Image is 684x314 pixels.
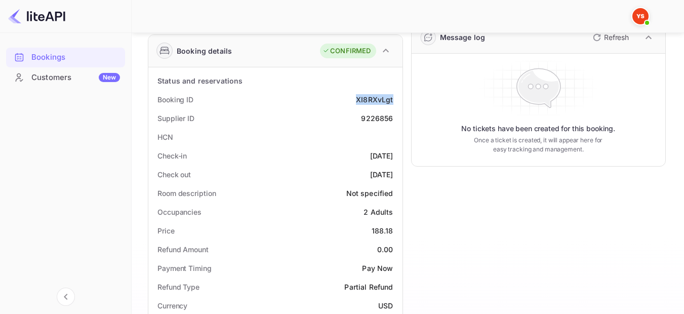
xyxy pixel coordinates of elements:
[323,46,371,56] div: CONFIRMED
[157,94,193,105] div: Booking ID
[370,150,393,161] div: [DATE]
[346,188,393,199] div: Not specified
[157,207,202,217] div: Occupancies
[372,225,393,236] div: 188.18
[344,282,393,292] div: Partial Refund
[157,113,194,124] div: Supplier ID
[157,244,209,255] div: Refund Amount
[604,32,629,43] p: Refresh
[370,169,393,180] div: [DATE]
[157,282,199,292] div: Refund Type
[378,300,393,311] div: USD
[157,132,173,142] div: HCN
[6,68,125,88] div: CustomersNew
[364,207,393,217] div: 2 Adults
[471,136,606,154] p: Once a ticket is created, it will appear here for easy tracking and management.
[31,52,120,63] div: Bookings
[57,288,75,306] button: Collapse navigation
[157,225,175,236] div: Price
[157,300,187,311] div: Currency
[157,75,243,86] div: Status and reservations
[8,8,65,24] img: LiteAPI logo
[6,68,125,87] a: CustomersNew
[587,29,633,46] button: Refresh
[177,46,232,56] div: Booking details
[362,263,393,273] div: Pay Now
[157,169,191,180] div: Check out
[99,73,120,82] div: New
[6,48,125,67] div: Bookings
[31,72,120,84] div: Customers
[440,32,486,43] div: Message log
[632,8,649,24] img: Yandex Support
[157,150,187,161] div: Check-in
[6,48,125,66] a: Bookings
[361,113,393,124] div: 9226856
[356,94,393,105] div: XI8RXvLgt
[461,124,615,134] p: No tickets have been created for this booking.
[377,244,393,255] div: 0.00
[157,188,216,199] div: Room description
[157,263,212,273] div: Payment Timing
